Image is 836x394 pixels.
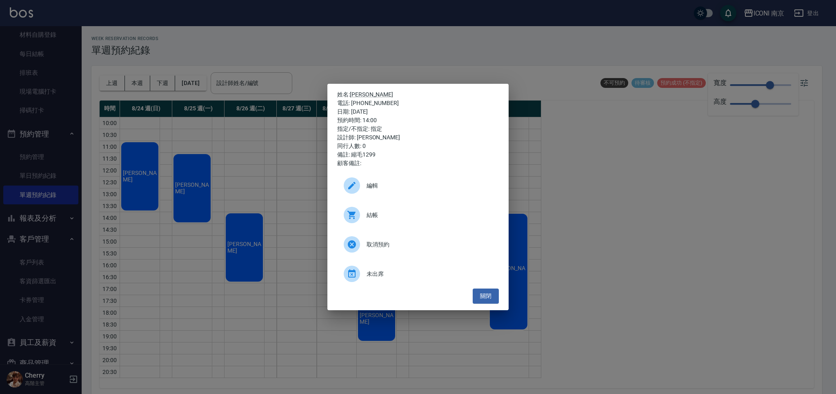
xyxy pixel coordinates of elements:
button: 關閉 [473,289,499,304]
span: 結帳 [367,211,492,219]
a: 編輯 [337,174,499,204]
div: 設計師: [PERSON_NAME] [337,133,499,142]
div: 取消預約 [337,233,499,256]
span: 未出席 [367,270,492,278]
a: 結帳 [337,204,499,233]
div: 指定/不指定: 指定 [337,125,499,133]
div: 結帳 [337,204,499,226]
a: [PERSON_NAME] [350,91,393,98]
div: 日期: [DATE] [337,107,499,116]
div: 同行人數: 0 [337,142,499,150]
p: 姓名: [337,90,499,99]
div: 編輯 [337,174,499,197]
div: 顧客備註: [337,159,499,168]
div: 未出席 [337,262,499,285]
span: 編輯 [367,181,492,190]
div: 預約時間: 14:00 [337,116,499,125]
span: 取消預約 [367,240,492,249]
div: 電話: [PHONE_NUMBER] [337,99,499,107]
div: 備註: 縮毛1299 [337,150,499,159]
